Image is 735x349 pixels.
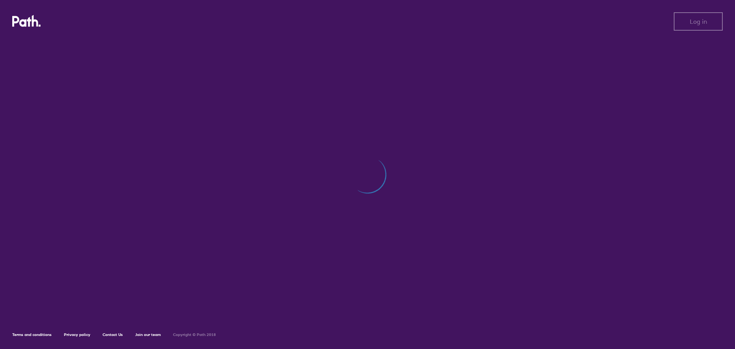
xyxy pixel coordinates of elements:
[674,12,723,31] button: Log in
[12,332,52,337] a: Terms and conditions
[64,332,90,337] a: Privacy policy
[690,18,707,25] span: Log in
[103,332,123,337] a: Contact Us
[173,333,216,337] h6: Copyright © Path 2018
[135,332,161,337] a: Join our team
